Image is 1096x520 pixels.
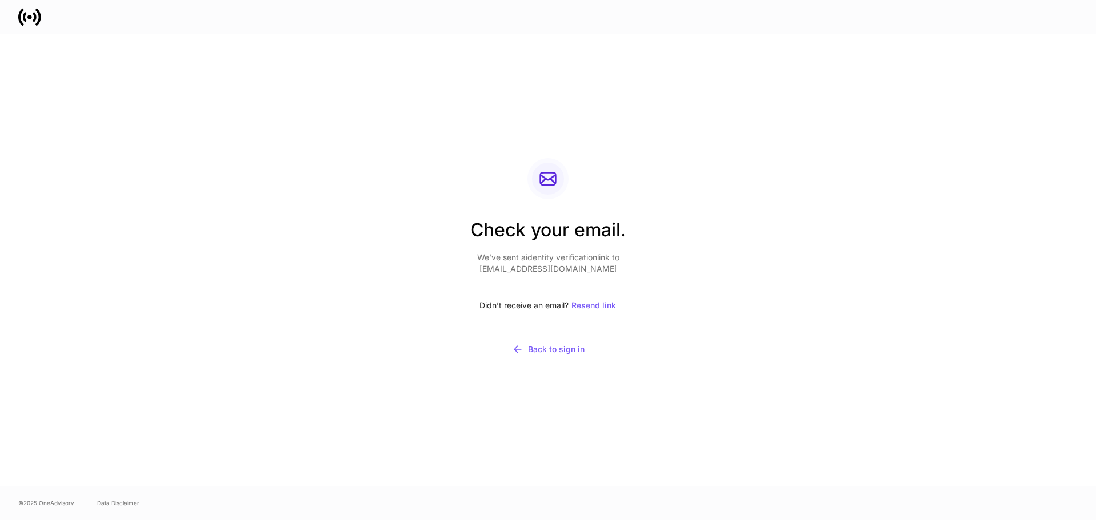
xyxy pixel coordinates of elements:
[571,301,616,309] div: Resend link
[512,344,585,355] div: Back to sign in
[18,498,74,507] span: © 2025 OneAdvisory
[97,498,139,507] a: Data Disclaimer
[470,336,626,362] button: Back to sign in
[470,252,626,275] p: We’ve sent a identity verification link to [EMAIL_ADDRESS][DOMAIN_NAME]
[470,293,626,318] div: Didn’t receive an email?
[571,293,616,318] button: Resend link
[470,217,626,252] h2: Check your email.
